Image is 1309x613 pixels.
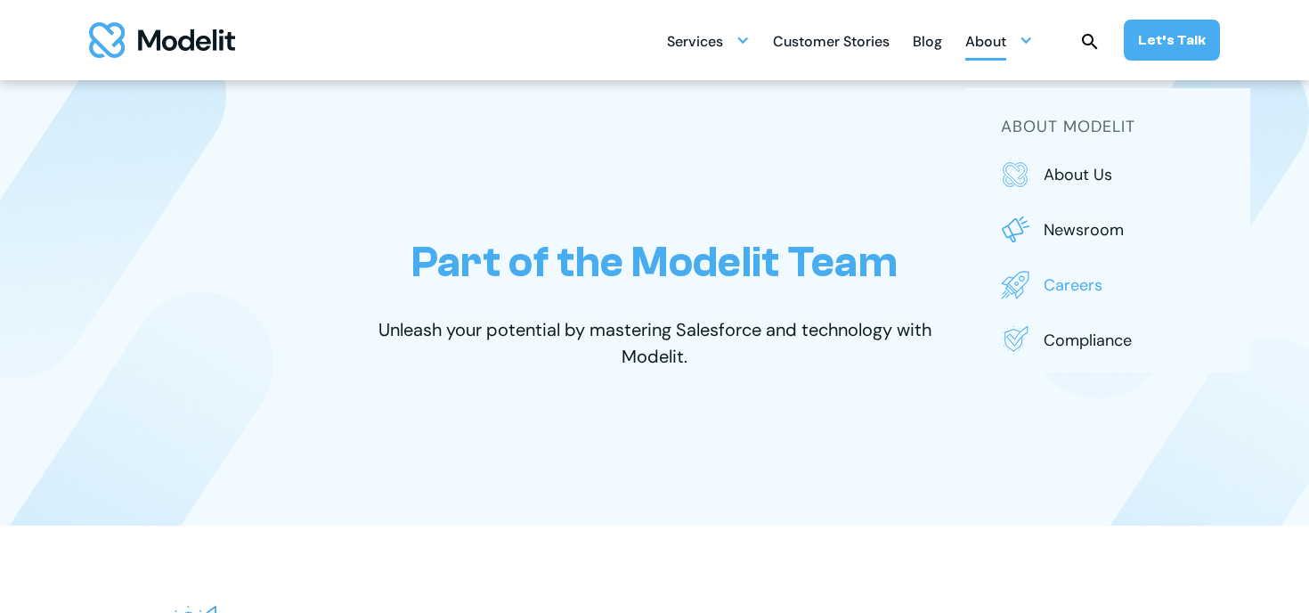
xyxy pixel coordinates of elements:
p: Unleash your potential by mastering Salesforce and technology with Modelit. [347,316,962,370]
a: Customer Stories [773,23,890,58]
p: Newsroom [1044,218,1215,241]
p: Careers [1044,274,1215,297]
a: About us [1001,160,1215,189]
a: home [89,22,235,58]
div: About [965,23,1033,58]
a: Newsroom [1001,216,1215,244]
div: Customer Stories [773,26,890,61]
a: Compliance [1001,326,1215,355]
h5: about modelit [1001,115,1215,139]
div: Services [667,23,750,58]
a: Careers [1001,271,1215,299]
h1: Part of the Modelit Team [411,237,898,288]
div: Let’s Talk [1138,30,1206,50]
img: modelit logo [89,22,235,58]
div: Services [667,26,723,61]
a: Let’s Talk [1124,20,1220,61]
a: Blog [913,23,942,58]
p: About us [1044,163,1215,186]
p: Compliance [1044,329,1215,352]
div: Blog [913,26,942,61]
nav: About [965,88,1250,372]
div: About [965,26,1006,61]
